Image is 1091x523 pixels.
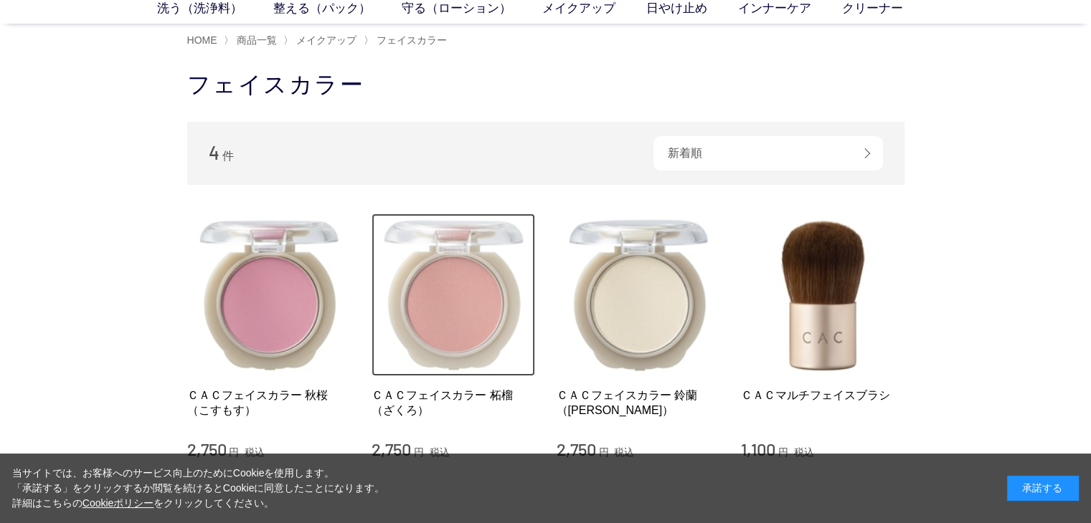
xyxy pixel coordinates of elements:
[598,446,608,458] span: 円
[557,388,720,418] a: ＣＡＣフェイスカラー 鈴蘭（[PERSON_NAME]）
[187,69,905,100] h1: フェイスカラー
[187,34,217,46] a: HOME
[222,150,234,162] span: 件
[372,213,535,377] img: ＣＡＣフェイスカラー 柘榴（ざくろ）
[1007,476,1079,501] div: 承諾する
[372,438,411,459] span: 2,750
[364,34,450,47] li: 〉
[377,34,447,46] span: フェイスカラー
[557,438,596,459] span: 2,750
[557,213,720,377] img: ＣＡＣフェイスカラー 鈴蘭（すずらん）
[293,34,356,46] a: メイクアップ
[234,34,277,46] a: 商品一覧
[12,466,385,511] div: 当サイトでは、お客様へのサービス向上のためにCookieを使用します。 「承諾する」をクリックするか閲覧を続けるとCookieに同意したことになります。 詳細はこちらの をクリックしてください。
[229,446,239,458] span: 円
[414,446,424,458] span: 円
[187,213,351,377] img: ＣＡＣフェイスカラー 秋桜（こすもす）
[614,446,634,458] span: 税込
[283,34,360,47] li: 〉
[794,446,814,458] span: 税込
[372,388,535,418] a: ＣＡＣフェイスカラー 柘榴（ざくろ）
[82,497,154,509] a: Cookieポリシー
[187,388,351,418] a: ＣＡＣフェイスカラー 秋桜（こすもす）
[245,446,265,458] span: 税込
[741,388,905,403] a: ＣＡＣマルチフェイスブラシ
[430,446,450,458] span: 税込
[374,34,447,46] a: フェイスカラー
[187,438,227,459] span: 2,750
[296,34,356,46] span: メイクアップ
[778,446,788,458] span: 円
[741,438,775,459] span: 1,100
[237,34,277,46] span: 商品一覧
[224,34,280,47] li: 〉
[653,136,883,171] div: 新着順
[209,141,219,163] span: 4
[741,213,905,377] img: ＣＡＣマルチフェイスブラシ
